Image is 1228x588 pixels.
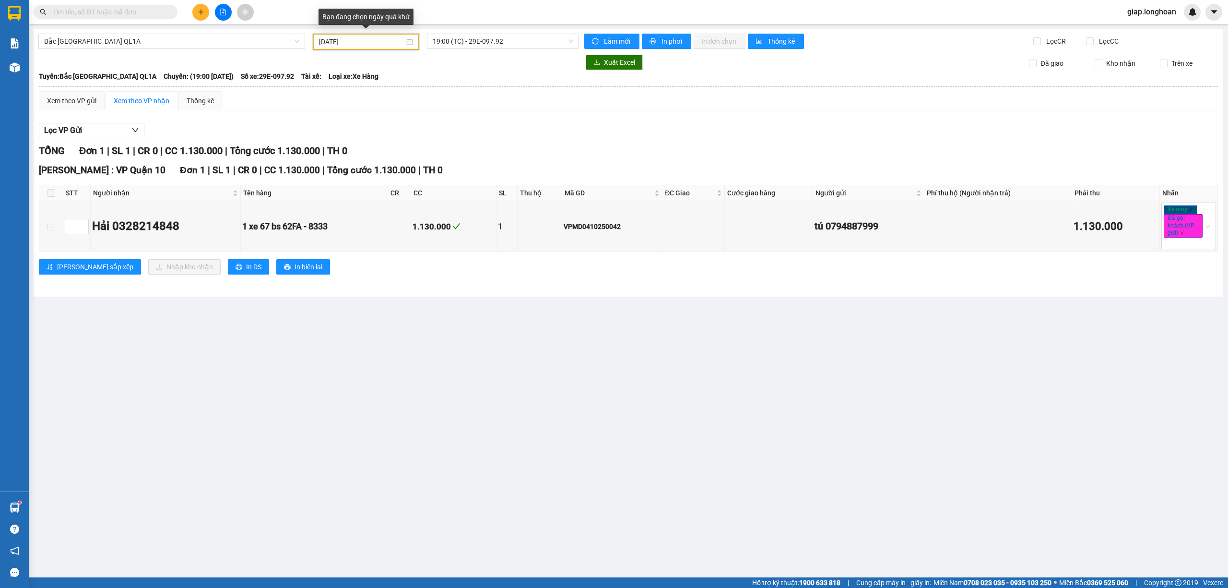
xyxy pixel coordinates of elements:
img: warehouse-icon [10,503,20,513]
span: | [225,145,227,156]
span: Tài xế: [301,71,321,82]
img: warehouse-icon [10,62,20,72]
span: down [131,126,139,134]
span: close [1189,207,1193,212]
sup: 1 [18,501,21,504]
img: solution-icon [10,38,20,48]
span: Loại xe: Xe Hàng [329,71,378,82]
span: In phơi [661,36,684,47]
span: | [418,165,421,176]
span: | [848,577,849,588]
input: 06/10/2025 [319,36,404,47]
span: question-circle [10,525,19,534]
div: Xem theo VP gửi [47,96,96,106]
span: Miền Bắc [1059,577,1128,588]
td: VPMD0410250042 [562,201,662,252]
th: STT [63,185,91,201]
span: TỔNG [39,145,65,156]
span: download [593,59,600,67]
span: bar-chart [756,38,764,46]
span: close [1180,231,1184,236]
span: TH 0 [423,165,443,176]
span: Thống kê [767,36,796,47]
button: plus [192,4,209,21]
span: CC 1.130.000 [264,165,320,176]
span: Số xe: 29E-097.92 [241,71,294,82]
span: | [208,165,210,176]
button: caret-down [1205,4,1222,21]
button: Lọc VP Gửi [39,123,144,138]
th: Thu hộ [518,185,562,201]
span: Lọc CC [1095,36,1120,47]
span: giap.longhoan [1120,6,1184,18]
span: Tổng cước 1.130.000 [230,145,320,156]
span: CR 0 [238,165,257,176]
span: | [233,165,236,176]
b: Tuyến: Bắc [GEOGRAPHIC_DATA] QL1A [39,72,156,80]
span: 19:00 (TC) - 29E-097.92 [433,34,574,48]
span: Chuyến: (19:00 [DATE]) [164,71,234,82]
span: Làm mới [604,36,632,47]
button: printerIn biên lai [276,259,330,275]
span: Đơn 1 [180,165,205,176]
span: In DS [246,262,261,272]
span: Người gửi [815,188,914,198]
span: [PERSON_NAME] sắp xếp [57,262,133,272]
span: | [322,165,325,176]
button: syncLàm mới [584,34,639,49]
span: CR 0 [138,145,158,156]
button: aim [237,4,254,21]
span: | [160,145,163,156]
button: printerIn DS [228,259,269,275]
button: In đơn chọn [694,34,746,49]
span: Đã giao [1037,58,1067,69]
div: tú 0794887999 [815,219,922,234]
div: 1.130.000 [413,220,494,233]
span: Xe máy [1164,205,1197,214]
input: Tìm tên, số ĐT hoặc mã đơn [53,7,166,17]
div: 1 xe 67 bs 62FA - 8333 [242,220,386,233]
button: printerIn phơi [642,34,691,49]
span: aim [242,9,248,15]
span: notification [10,546,19,555]
span: printer [284,264,291,271]
th: Tên hàng [241,185,388,201]
th: CR [388,185,411,201]
span: Lọc VP Gửi [44,124,82,136]
span: | [133,145,135,156]
span: [PERSON_NAME] : VP Quận 10 [39,165,165,176]
span: | [107,145,109,156]
span: SL 1 [112,145,130,156]
span: Mã GD [565,188,652,198]
th: Phải thu [1072,185,1159,201]
span: Hỗ trợ kỹ thuật: [752,577,840,588]
span: Cung cấp máy in - giấy in: [856,577,931,588]
span: caret-down [1210,8,1218,16]
span: search [40,9,47,15]
span: Miền Nam [933,577,1051,588]
span: Đơn 1 [79,145,105,156]
div: Thống kê [187,96,214,106]
button: bar-chartThống kê [748,34,804,49]
span: plus [198,9,204,15]
span: SL 1 [213,165,231,176]
img: icon-new-feature [1188,8,1197,16]
div: 1.130.000 [1074,218,1157,235]
span: Bắc Trung Nam QL1A [44,34,299,48]
div: Bạn đang chọn ngày quá khứ [319,9,413,25]
span: CC 1.130.000 [165,145,223,156]
div: Hải 0328214848 [92,217,239,236]
span: printer [649,38,658,46]
span: ⚪️ [1054,581,1057,585]
img: logo-vxr [8,6,21,21]
span: Tổng cước 1.130.000 [327,165,416,176]
span: sync [592,38,600,46]
button: downloadXuất Excel [586,55,643,70]
span: | [322,145,325,156]
span: copyright [1175,579,1181,586]
span: Xuất Excel [604,57,635,68]
span: printer [236,264,242,271]
span: In biên lai [295,262,322,272]
strong: 0369 525 060 [1087,579,1128,587]
span: | [1135,577,1137,588]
